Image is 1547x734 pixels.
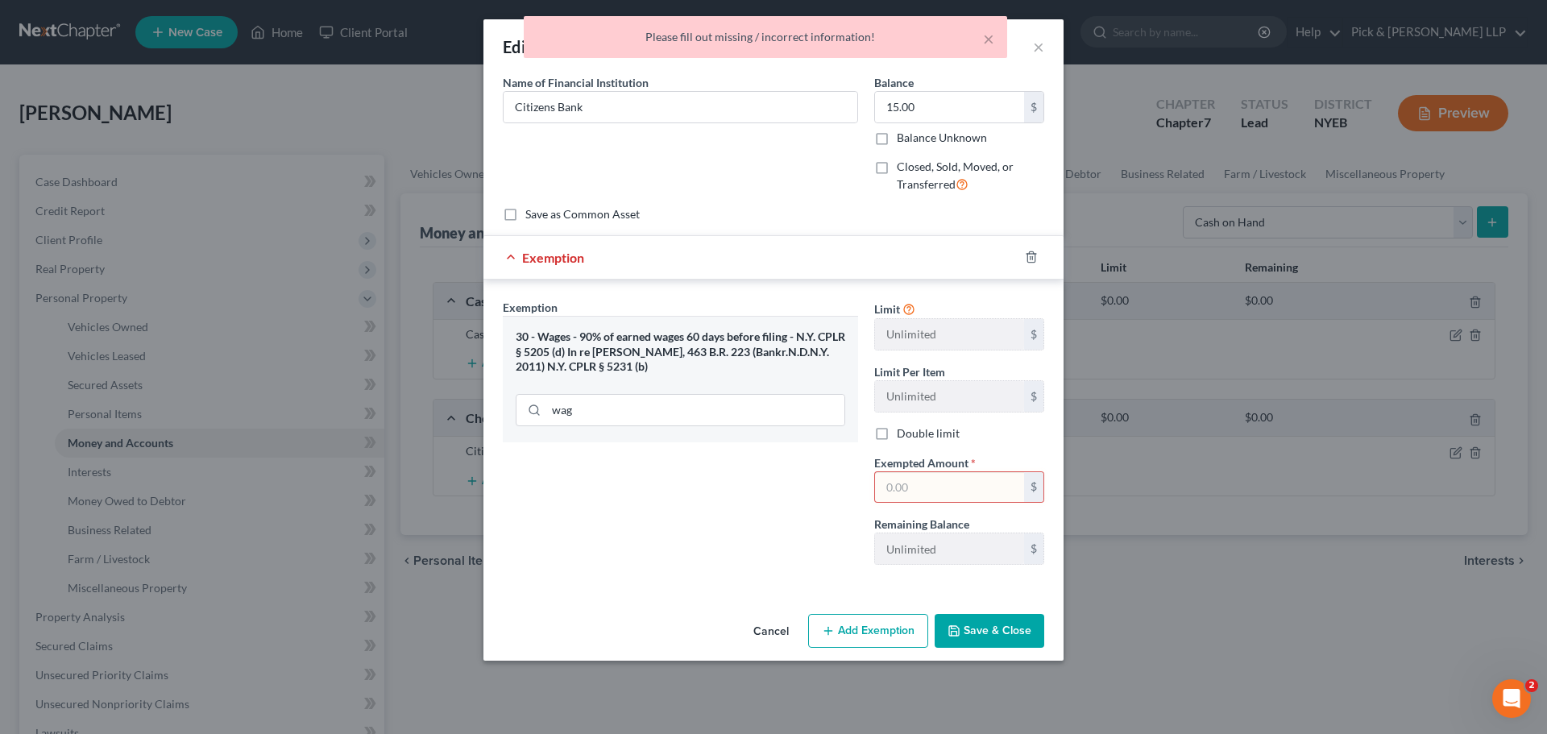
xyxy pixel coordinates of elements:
[504,92,857,122] input: Enter name...
[1525,679,1538,692] span: 2
[897,160,1014,191] span: Closed, Sold, Moved, or Transferred
[1024,381,1043,412] div: $
[875,533,1024,564] input: --
[897,425,960,442] label: Double limit
[525,206,640,222] label: Save as Common Asset
[808,614,928,648] button: Add Exemption
[874,302,900,316] span: Limit
[874,516,969,533] label: Remaining Balance
[983,29,994,48] button: ×
[875,92,1024,122] input: 0.00
[874,74,914,91] label: Balance
[1492,679,1531,718] iframe: Intercom live chat
[503,76,649,89] span: Name of Financial Institution
[897,130,987,146] label: Balance Unknown
[1024,319,1043,350] div: $
[875,381,1024,412] input: --
[1024,472,1043,503] div: $
[874,363,945,380] label: Limit Per Item
[1024,533,1043,564] div: $
[516,330,845,375] div: 30 - Wages - 90% of earned wages 60 days before filing - N.Y. CPLR § 5205 (d) In re [PERSON_NAME]...
[1024,92,1043,122] div: $
[874,456,968,470] span: Exempted Amount
[875,472,1024,503] input: 0.00
[740,616,802,648] button: Cancel
[522,250,584,265] span: Exemption
[546,395,844,425] input: Search exemption rules...
[503,301,558,314] span: Exemption
[875,319,1024,350] input: --
[935,614,1044,648] button: Save & Close
[537,29,994,45] div: Please fill out missing / incorrect information!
